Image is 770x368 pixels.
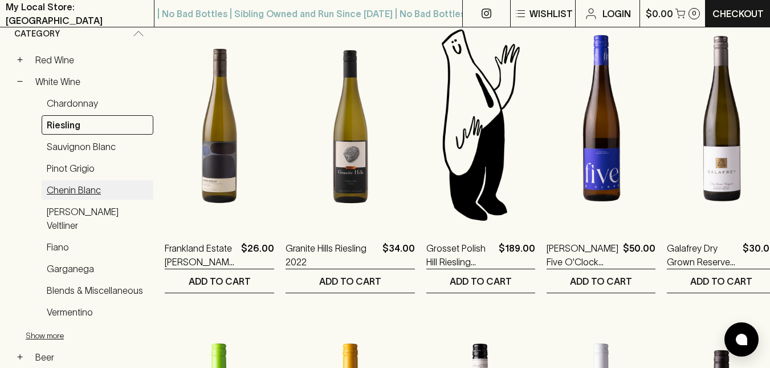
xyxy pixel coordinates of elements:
p: Wishlist [529,7,573,21]
img: Frankland Estate Rocky Gully Riesling 2024 [165,25,274,224]
p: ADD TO CART [319,274,381,288]
p: $26.00 [241,241,274,269]
a: Riesling [42,115,153,135]
a: Galafrey Dry Grown Reserve Riesling 2023 [667,241,738,269]
a: Granite Hills Riesling 2022 [286,241,378,269]
p: Checkout [712,7,764,21]
img: Granite Hills Riesling 2022 [286,25,415,224]
p: Login [602,7,631,21]
a: Grosset Polish Hill Riesling 2023 MAGNUM 1500ml [426,241,494,269]
p: 0 [692,10,696,17]
div: Category [14,18,153,50]
button: ADD TO CART [165,269,274,293]
button: Show more [26,324,175,347]
a: Sauvignon Blanc [42,137,153,156]
button: − [14,76,26,87]
p: $0.00 [646,7,673,21]
a: White Wine [30,72,153,91]
button: + [14,351,26,363]
button: ADD TO CART [286,269,415,293]
button: ADD TO CART [547,269,655,293]
a: [PERSON_NAME] Veltliner [42,202,153,235]
a: Pinot Grigio [42,159,153,178]
img: bubble-icon [736,334,747,345]
a: Blends & Miscellaneous [42,281,153,300]
button: ADD TO CART [426,269,535,293]
a: Red Wine [30,50,153,70]
p: $34.00 [382,241,415,269]
a: Chenin Blanc [42,180,153,200]
img: Blackhearts & Sparrows Man [426,25,535,224]
p: $189.00 [499,241,535,269]
a: Vermentino [42,302,153,322]
a: Garganega [42,259,153,278]
p: ADD TO CART [570,274,632,288]
p: ADD TO CART [189,274,251,288]
a: Fiano [42,237,153,257]
a: Chardonnay [42,94,153,113]
button: + [14,54,26,66]
img: August Kesseler Five O'Clock Riesling 2022 [547,25,655,224]
p: ADD TO CART [690,274,752,288]
span: Category [14,27,60,41]
a: Frankland Estate [PERSON_NAME] Riesling 2024 [165,241,237,269]
a: [PERSON_NAME] Five O'Clock Riesling 2022 [547,241,618,269]
a: Beer [30,347,153,367]
p: $50.00 [623,241,655,269]
p: ADD TO CART [450,274,512,288]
